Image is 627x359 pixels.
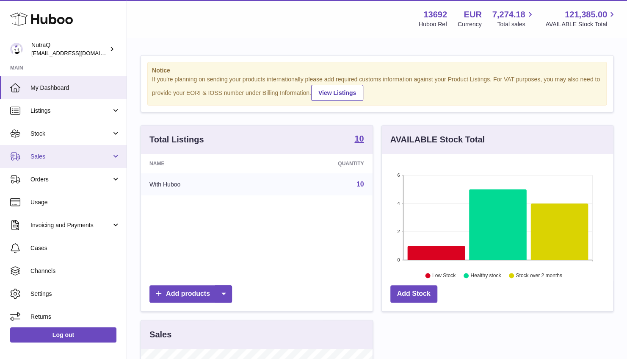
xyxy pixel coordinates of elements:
span: 7,274.18 [492,9,525,20]
text: Low Stock [432,273,456,278]
a: 121,385.00 AVAILABLE Stock Total [545,9,617,28]
a: 10 [354,134,364,145]
span: Cases [30,244,120,252]
span: Total sales [497,20,535,28]
strong: Notice [152,67,602,75]
text: 6 [397,173,400,178]
text: Stock over 2 months [516,273,562,278]
a: Add Stock [390,285,437,303]
a: View Listings [311,85,363,101]
text: Healthy stock [470,273,501,278]
div: NutraQ [31,41,108,57]
span: Sales [30,153,111,161]
img: log@nutraq.com [10,43,23,56]
a: Add products [149,285,232,303]
h3: Sales [149,329,171,340]
span: Invoicing and Payments [30,221,111,229]
a: Log out [10,327,116,342]
strong: 10 [354,134,364,143]
span: Usage [30,198,120,206]
span: Settings [30,290,120,298]
th: Quantity [263,154,372,173]
text: 4 [397,201,400,206]
span: Channels [30,267,120,275]
div: If you're planning on sending your products internationally please add required customs informati... [152,75,602,101]
a: 10 [356,181,364,188]
th: Name [141,154,263,173]
span: Orders [30,175,111,184]
div: Currency [458,20,482,28]
h3: AVAILABLE Stock Total [390,134,485,145]
span: Stock [30,130,111,138]
span: Returns [30,313,120,321]
text: 0 [397,257,400,262]
span: My Dashboard [30,84,120,92]
span: Listings [30,107,111,115]
h3: Total Listings [149,134,204,145]
strong: EUR [464,9,481,20]
a: 7,274.18 Total sales [492,9,535,28]
td: With Huboo [141,173,263,195]
text: 2 [397,229,400,234]
span: 121,385.00 [565,9,607,20]
span: [EMAIL_ADDRESS][DOMAIN_NAME] [31,50,124,56]
strong: 13692 [423,9,447,20]
span: AVAILABLE Stock Total [545,20,617,28]
div: Huboo Ref [419,20,447,28]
